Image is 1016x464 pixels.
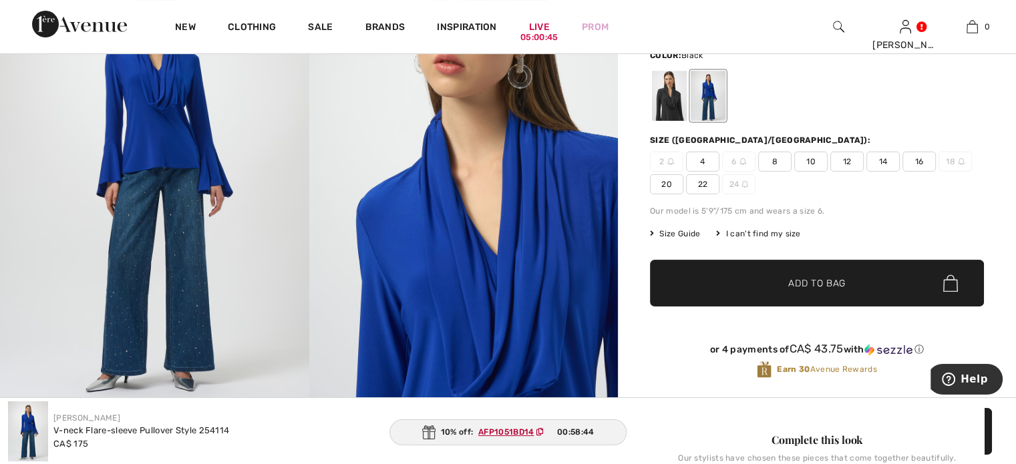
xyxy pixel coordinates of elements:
a: Prom [582,20,609,34]
span: 12 [830,152,864,172]
img: Gift.svg [422,425,436,439]
img: Avenue Rewards [757,361,772,379]
iframe: Opens a widget where you can find more information [930,364,1003,397]
img: 1ère Avenue [32,11,127,37]
a: Brands [365,21,405,35]
ins: AFP1051BD14 [478,427,534,437]
a: 0 [939,19,1005,35]
span: 4 [686,152,719,172]
span: CA$ 43.75 [790,342,844,355]
img: V-Neck Flare-Sleeve Pullover Style 254114 [8,401,48,461]
img: My Info [900,19,911,35]
img: My Bag [967,19,978,35]
span: CA$ 175 [53,439,88,449]
span: Add to Bag [788,276,846,290]
a: Sale [308,21,333,35]
div: Our model is 5'9"/175 cm and wears a size 6. [650,205,984,217]
img: Sezzle [864,344,912,356]
span: 0 [985,21,990,33]
img: ring-m.svg [739,158,746,165]
a: Sign In [900,20,911,33]
div: Complete this look [650,432,984,448]
div: Royal Sapphire 163 [691,71,725,121]
div: 05:00:45 [520,31,558,44]
span: Avenue Rewards [777,363,876,375]
div: or 4 payments of with [650,342,984,356]
span: 24 [722,174,755,194]
strong: Earn 30 [777,365,810,374]
div: Black [652,71,687,121]
div: 10% off: [389,419,627,445]
div: V-neck Flare-sleeve Pullover Style 254114 [53,424,229,437]
img: Bag.svg [943,274,958,292]
span: Inspiration [437,21,496,35]
div: I can't find my size [716,228,800,240]
img: ring-m.svg [667,158,674,165]
a: Live05:00:45 [529,20,550,34]
span: 18 [939,152,972,172]
div: [PERSON_NAME] [872,38,938,52]
img: search the website [833,19,844,35]
span: 20 [650,174,683,194]
button: Add to Bag [650,260,984,306]
span: 22 [686,174,719,194]
span: 6 [722,152,755,172]
div: Size ([GEOGRAPHIC_DATA]/[GEOGRAPHIC_DATA]): [650,134,873,146]
a: Clothing [228,21,276,35]
span: 00:58:44 [557,426,594,438]
span: 2 [650,152,683,172]
a: New [175,21,196,35]
span: 8 [758,152,792,172]
span: 10 [794,152,828,172]
img: ring-m.svg [741,181,748,188]
a: [PERSON_NAME] [53,413,120,423]
img: ring-m.svg [958,158,965,165]
div: or 4 payments ofCA$ 43.75withSezzle Click to learn more about Sezzle [650,342,984,361]
span: 14 [866,152,900,172]
span: 16 [902,152,936,172]
span: Black [681,51,703,60]
span: Size Guide [650,228,700,240]
span: Color: [650,51,681,60]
